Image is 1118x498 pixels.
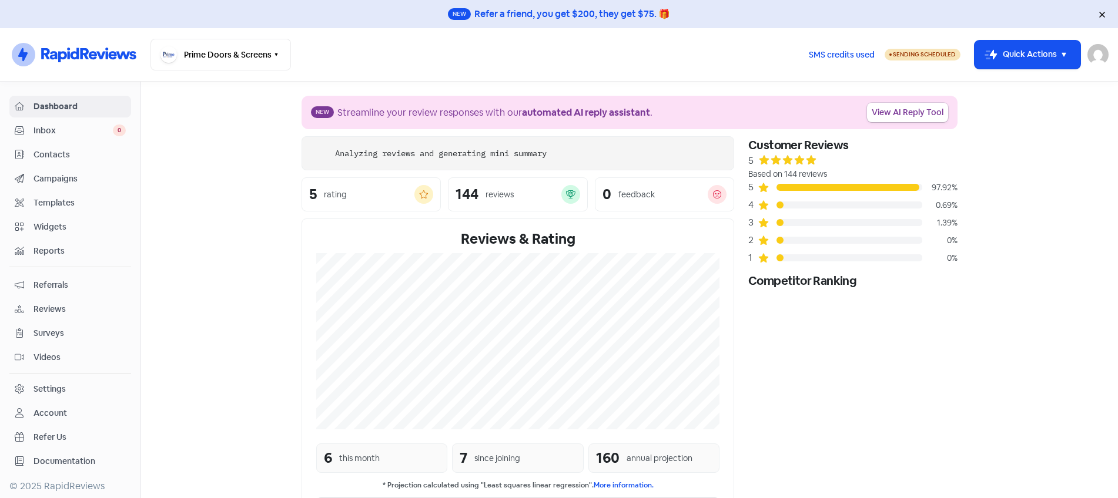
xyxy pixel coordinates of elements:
[34,351,126,364] span: Videos
[113,124,126,136] span: 0
[337,106,652,120] div: Streamline your review responses with our .
[34,173,126,185] span: Campaigns
[594,480,654,490] a: More information.
[799,48,885,60] a: SMS credits used
[627,452,692,465] div: annual projection
[748,198,758,212] div: 4
[596,447,620,469] div: 160
[324,447,332,469] div: 6
[309,187,317,201] div: 5
[9,144,131,166] a: Contacts
[34,245,126,257] span: Reports
[9,346,131,368] a: Videos
[150,39,291,70] button: Prime Doors & Screens
[456,187,478,201] div: 144
[748,216,758,230] div: 3
[618,189,655,201] div: feedback
[922,181,958,194] div: 97.92%
[9,402,131,424] a: Account
[1087,44,1109,65] img: User
[9,96,131,117] a: Dashboard
[885,48,960,62] a: Sending Scheduled
[448,177,587,211] a: 144reviews
[9,322,131,344] a: Surveys
[9,450,131,472] a: Documentation
[311,106,334,118] span: New
[9,240,131,262] a: Reports
[748,136,958,154] div: Customer Reviews
[34,279,126,291] span: Referrals
[34,455,126,467] span: Documentation
[34,303,126,315] span: Reviews
[595,177,734,211] a: 0feedback
[34,124,113,137] span: Inbox
[324,189,347,201] div: rating
[9,168,131,190] a: Campaigns
[339,452,380,465] div: this month
[922,252,958,264] div: 0%
[34,327,126,339] span: Surveys
[748,180,758,194] div: 5
[316,480,719,491] small: * Projection calculated using "Least squares linear regression".
[34,407,67,419] div: Account
[867,103,948,122] a: View AI Reply Tool
[474,7,670,21] div: Refer a friend, you get $200, they get $75. 🎁
[922,199,958,211] div: 0.69%
[9,120,131,142] a: Inbox 0
[335,147,547,160] div: Analyzing reviews and generating mini summary
[34,221,126,233] span: Widgets
[9,378,131,400] a: Settings
[9,479,131,493] div: © 2025 RapidReviews
[34,197,126,209] span: Templates
[9,426,131,448] a: Refer Us
[460,447,467,469] div: 7
[748,154,754,168] div: 5
[34,383,66,395] div: Settings
[486,189,514,201] div: reviews
[316,228,719,250] div: Reviews & Rating
[922,234,958,247] div: 0%
[748,272,958,290] div: Competitor Ranking
[522,106,650,119] b: automated AI reply assistant
[922,217,958,229] div: 1.39%
[474,452,520,465] div: since joining
[34,100,126,113] span: Dashboard
[893,51,956,58] span: Sending Scheduled
[302,177,441,211] a: 5rating
[9,216,131,238] a: Widgets
[34,149,126,161] span: Contacts
[809,49,875,61] span: SMS credits used
[748,168,958,180] div: Based on 144 reviews
[748,233,758,247] div: 2
[9,192,131,214] a: Templates
[34,431,126,443] span: Refer Us
[602,187,611,201] div: 0
[9,274,131,296] a: Referrals
[448,8,471,20] span: New
[9,298,131,320] a: Reviews
[748,251,758,265] div: 1
[975,41,1080,69] button: Quick Actions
